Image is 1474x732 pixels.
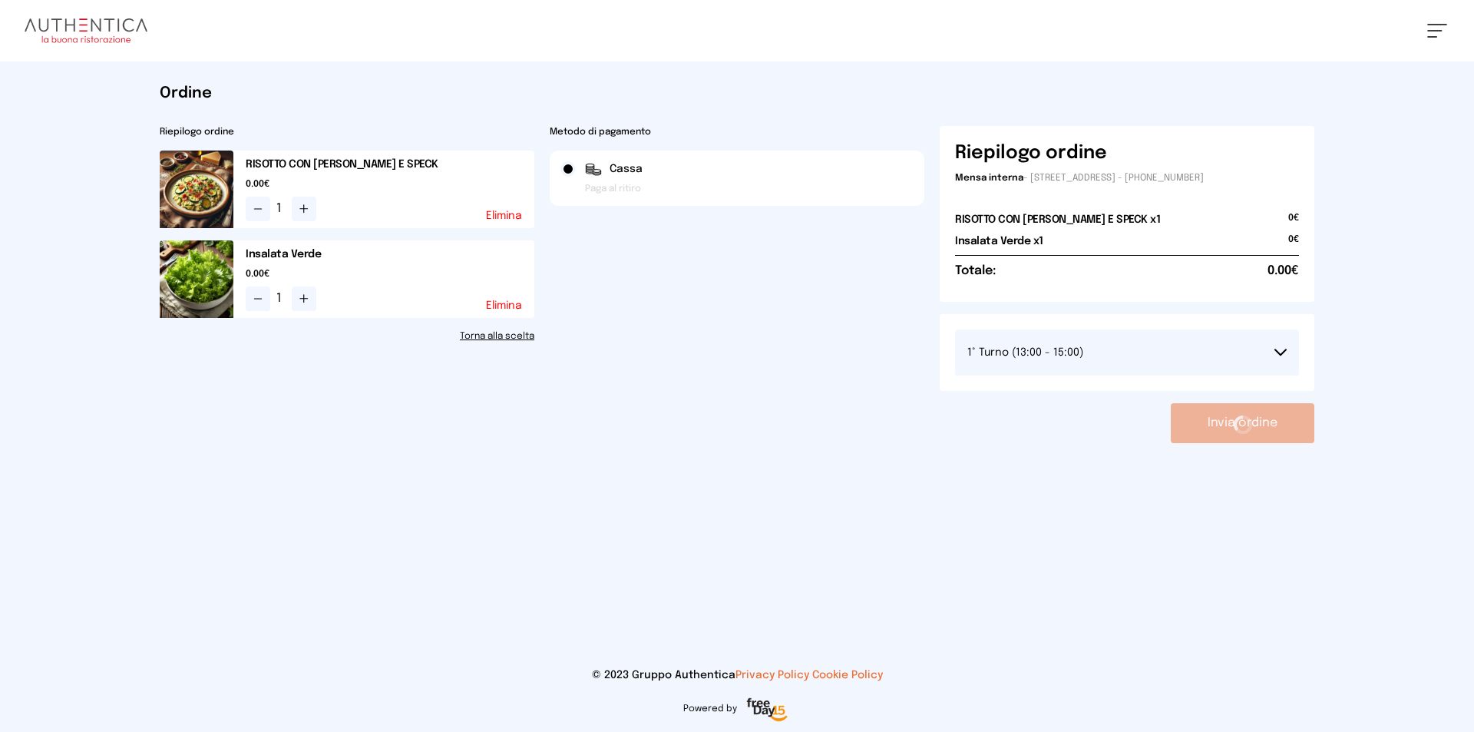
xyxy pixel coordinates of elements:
[955,174,1023,183] span: Mensa interna
[160,240,233,318] img: media
[955,262,996,280] h6: Totale:
[25,667,1449,683] p: © 2023 Gruppo Authentica
[246,157,534,172] h2: RISOTTO CON [PERSON_NAME] E SPECK
[1288,212,1299,234] span: 0€
[486,210,522,221] button: Elimina
[812,670,883,681] a: Cookie Policy
[160,330,534,343] a: Torna alla scelta
[25,18,147,43] img: logo.8f33a47.png
[246,268,534,280] span: 0.00€
[955,172,1299,184] p: - [STREET_ADDRESS] - [PHONE_NUMBER]
[585,183,641,195] span: Paga al ritiro
[683,703,737,715] span: Powered by
[955,234,1043,249] h2: Insalata Verde x1
[610,161,643,177] span: Cassa
[160,83,1314,104] h1: Ordine
[735,670,809,681] a: Privacy Policy
[955,330,1299,376] button: 1° Turno (13:00 - 15:00)
[955,141,1107,166] h6: Riepilogo ordine
[955,212,1160,227] h2: RISOTTO CON [PERSON_NAME] E SPECK x1
[276,200,286,218] span: 1
[550,126,924,138] h2: Metodo di pagamento
[486,300,522,311] button: Elimina
[246,247,534,262] h2: Insalata Verde
[967,347,1083,358] span: 1° Turno (13:00 - 15:00)
[160,126,534,138] h2: Riepilogo ordine
[1267,262,1299,280] span: 0.00€
[160,151,233,228] img: media
[246,178,534,190] span: 0.00€
[276,290,286,308] span: 1
[1288,234,1299,255] span: 0€
[743,695,792,726] img: logo-freeday.3e08031.png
